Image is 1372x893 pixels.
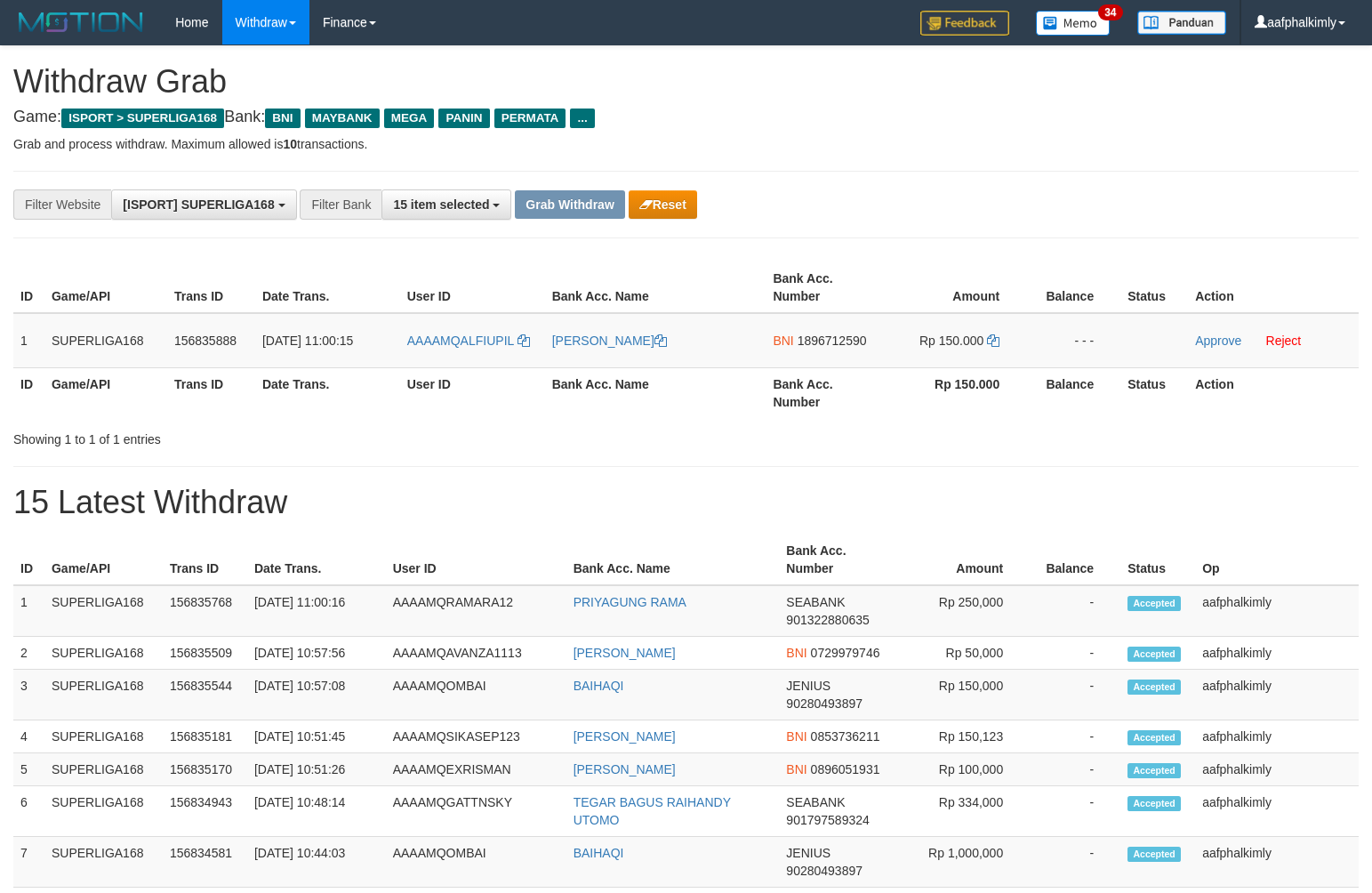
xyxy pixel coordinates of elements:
td: - - - [1026,313,1120,368]
td: [DATE] 10:51:45 [247,720,386,753]
td: SUPERLIGA168 [44,753,163,786]
td: 7 [13,837,44,888]
th: Bank Acc. Name [545,262,766,313]
td: aafphalkimly [1195,637,1359,670]
td: 2 [13,637,44,670]
th: Game/API [44,367,167,418]
td: aafphalkimly [1195,753,1359,786]
td: aafphalkimly [1195,837,1359,888]
td: 156835768 [163,585,247,637]
span: Accepted [1127,647,1181,662]
td: SUPERLIGA168 [44,786,163,837]
td: SUPERLIGA168 [44,670,163,720]
th: Trans ID [167,262,255,313]
td: 1 [13,313,44,368]
th: Balance [1030,535,1120,585]
img: Feedback.jpg [920,11,1009,36]
th: Status [1120,535,1195,585]
td: aafphalkimly [1195,670,1359,720]
th: Date Trans. [255,262,400,313]
span: Copy 0853736211 to clipboard [811,729,880,744]
button: Reset [629,190,697,219]
span: 34 [1098,4,1122,20]
td: 156834581 [163,837,247,888]
span: Copy 901797589324 to clipboard [786,813,869,827]
td: aafphalkimly [1195,585,1359,637]
span: PANIN [438,109,489,128]
td: AAAAMQSIKASEP123 [386,720,566,753]
th: Date Trans. [255,367,400,418]
th: Rp 150.000 [885,367,1026,418]
td: AAAAMQOMBAI [386,837,566,888]
div: Showing 1 to 1 of 1 entries [13,423,558,448]
td: aafphalkimly [1195,786,1359,837]
h1: Withdraw Grab [13,64,1359,100]
th: Bank Acc. Name [545,367,766,418]
img: Button%20Memo.svg [1036,11,1111,36]
td: AAAAMQAVANZA1113 [386,637,566,670]
span: Copy 90280493897 to clipboard [786,696,863,711]
img: panduan.png [1137,11,1226,35]
th: Date Trans. [247,535,386,585]
span: Copy 0729979746 to clipboard [811,646,880,660]
a: TEGAR BAGUS RAIHANDY UTOMO [574,795,731,827]
td: 156835181 [163,720,247,753]
span: Rp 150.000 [919,334,983,348]
a: Copy 150000 to clipboard [987,334,999,348]
td: 1 [13,585,44,637]
span: Accepted [1127,730,1181,745]
td: [DATE] 10:51:26 [247,753,386,786]
span: MEGA [384,109,435,128]
span: JENIUS [786,679,830,693]
td: AAAAMQEXRISMAN [386,753,566,786]
span: Accepted [1127,596,1181,611]
a: [PERSON_NAME] [574,646,676,660]
td: SUPERLIGA168 [44,837,163,888]
th: ID [13,535,44,585]
span: JENIUS [786,846,830,860]
span: BNI [786,646,806,660]
td: - [1030,637,1120,670]
button: 15 item selected [381,189,511,220]
td: Rp 150,000 [894,670,1030,720]
span: SEABANK [786,595,845,609]
th: User ID [400,262,545,313]
span: ISPORT > SUPERLIGA168 [61,109,224,128]
span: 156835888 [174,334,237,348]
h4: Game: Bank: [13,109,1359,126]
span: 15 item selected [393,197,489,212]
th: Bank Acc. Number [766,262,885,313]
span: Accepted [1127,796,1181,811]
td: [DATE] 10:57:56 [247,637,386,670]
span: SEABANK [786,795,845,809]
td: Rp 1,000,000 [894,837,1030,888]
h1: 15 Latest Withdraw [13,485,1359,520]
th: Balance [1026,262,1120,313]
th: Bank Acc. Name [566,535,780,585]
span: Copy 90280493897 to clipboard [786,864,863,878]
div: Filter Website [13,189,111,220]
img: MOTION_logo.png [13,9,148,36]
th: Balance [1026,367,1120,418]
span: Copy 901322880635 to clipboard [786,613,869,627]
span: BNI [786,729,806,744]
td: - [1030,720,1120,753]
span: BNI [786,762,806,776]
th: Amount [885,262,1026,313]
td: 156834943 [163,786,247,837]
a: AAAAMQALFIUPIL [407,334,530,348]
th: Status [1120,262,1188,313]
td: AAAAMQRAMARA12 [386,585,566,637]
span: BNI [773,334,793,348]
td: Rp 150,123 [894,720,1030,753]
td: 156835509 [163,637,247,670]
th: Bank Acc. Number [766,367,885,418]
td: - [1030,753,1120,786]
td: 156835544 [163,670,247,720]
button: [ISPORT] SUPERLIGA168 [111,189,296,220]
td: [DATE] 10:48:14 [247,786,386,837]
th: Action [1188,262,1359,313]
td: SUPERLIGA168 [44,637,163,670]
span: BNI [265,109,300,128]
td: [DATE] 10:44:03 [247,837,386,888]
